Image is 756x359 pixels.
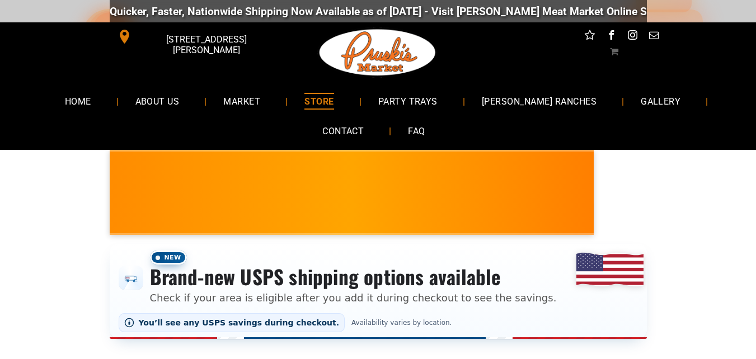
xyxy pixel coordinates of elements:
[604,28,618,45] a: facebook
[391,116,442,146] a: FAQ
[306,116,381,146] a: CONTACT
[110,28,281,45] a: [STREET_ADDRESS][PERSON_NAME]
[110,244,647,339] div: Shipping options announcement
[624,86,697,116] a: GALLERY
[465,86,613,116] a: [PERSON_NAME] RANCHES
[583,28,597,45] a: Social network
[206,86,277,116] a: MARKET
[119,86,196,116] a: ABOUT US
[646,28,661,45] a: email
[134,29,278,61] span: [STREET_ADDRESS][PERSON_NAME]
[317,22,438,83] img: Pruski-s+Market+HQ+Logo2-1920w.png
[48,86,108,116] a: HOME
[150,290,557,305] p: Check if your area is eligible after you add it during checkout to see the savings.
[625,28,640,45] a: instagram
[150,251,187,264] span: New
[288,86,350,116] a: STORE
[139,318,340,327] span: You’ll see any USPS savings during checkout.
[361,86,454,116] a: PARTY TRAYS
[349,319,454,327] span: Availability varies by location.
[150,264,557,289] h3: Brand-new USPS shipping options available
